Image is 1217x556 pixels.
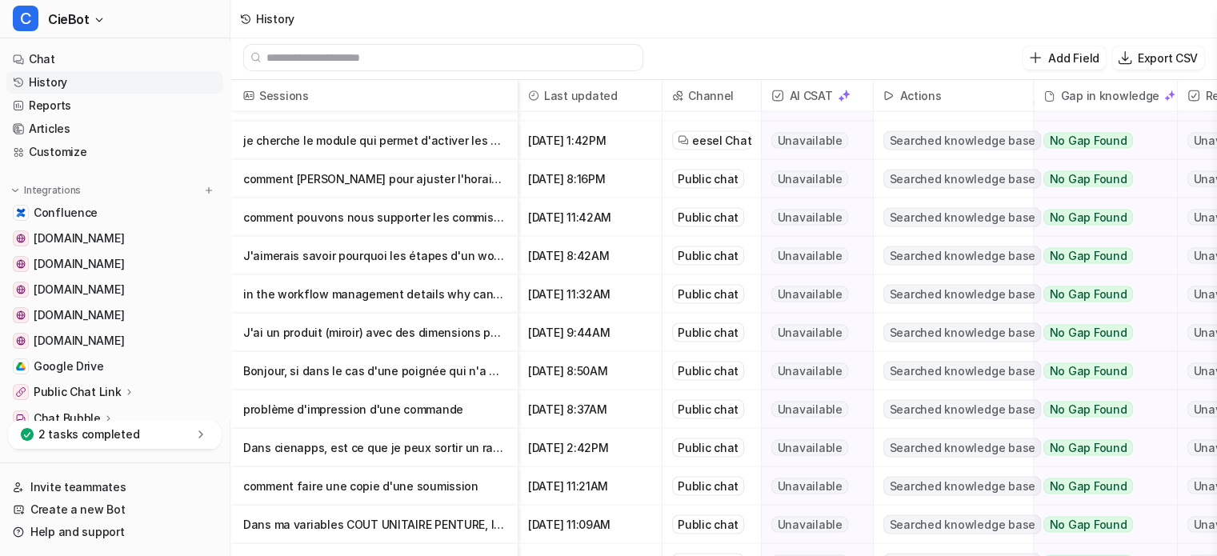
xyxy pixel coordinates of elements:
[768,80,867,112] span: AI CSAT
[16,310,26,320] img: ciemetric.com
[1043,171,1132,187] span: No Gap Found
[10,185,21,196] img: expand menu
[672,170,744,189] div: Public chat
[1034,198,1165,237] button: No Gap Found
[243,352,505,390] p: Bonjour, si dans le cas d'une poignée qui n'a pas de coût supplémentaire, mais qu'elle doit entré...
[883,323,1040,342] span: Searched knowledge base
[6,118,223,140] a: Articles
[34,410,101,426] p: Chat Bubble
[243,275,505,314] p: in the workflow management details why can i not change the "task trigger on" box in the sheet au...
[899,80,941,112] h2: Actions
[525,390,655,429] span: [DATE] 8:37AM
[771,478,847,494] span: Unavailable
[6,476,223,498] a: Invite teammates
[1034,314,1165,352] button: No Gap Found
[1034,237,1165,275] button: No Gap Found
[6,182,86,198] button: Integrations
[1043,248,1132,264] span: No Gap Found
[1138,50,1198,66] p: Export CSV
[678,135,689,146] img: eeselChat
[525,80,655,112] span: Last updated
[6,278,223,301] a: app.cieblink.com[DOMAIN_NAME]
[1043,402,1132,418] span: No Gap Found
[16,259,26,269] img: cieblink.com
[1043,440,1132,456] span: No Gap Found
[672,477,744,496] div: Public chat
[672,362,744,381] div: Public chat
[203,185,214,196] img: menu_add.svg
[883,438,1040,458] span: Searched knowledge base
[243,390,505,429] p: problème d'impression d'une commande
[525,275,655,314] span: [DATE] 11:32AM
[883,285,1040,304] span: Searched knowledge base
[243,160,505,198] p: comment [PERSON_NAME] pour ajuster l'horaire d'une journée dans la planification
[34,333,124,349] span: [DOMAIN_NAME]
[16,362,26,371] img: Google Drive
[38,426,139,442] p: 2 tasks completed
[1034,160,1165,198] button: No Gap Found
[256,10,294,27] div: History
[1043,133,1132,149] span: No Gap Found
[525,429,655,467] span: [DATE] 2:42PM
[1048,50,1099,66] p: Add Field
[883,208,1040,227] span: Searched knowledge base
[243,198,505,237] p: comment pouvons nous supporter les commisssions des vendeurs dans cienapps?
[525,314,655,352] span: [DATE] 9:44AM
[34,256,124,272] span: [DOMAIN_NAME]
[525,198,655,237] span: [DATE] 11:42AM
[1034,506,1165,544] button: No Gap Found
[1112,46,1204,70] button: Export CSV
[883,400,1040,419] span: Searched knowledge base
[883,477,1040,496] span: Searched knowledge base
[771,210,847,226] span: Unavailable
[34,230,124,246] span: [DOMAIN_NAME]
[16,336,26,346] img: software.ciemetric.com
[672,323,744,342] div: Public chat
[6,304,223,326] a: ciemetric.com[DOMAIN_NAME]
[525,122,655,160] span: [DATE] 1:42PM
[771,171,847,187] span: Unavailable
[16,414,26,423] img: Chat Bubble
[16,234,26,243] img: cienapps.com
[771,133,847,149] span: Unavailable
[672,208,744,227] div: Public chat
[883,515,1040,534] span: Searched knowledge base
[34,307,124,323] span: [DOMAIN_NAME]
[672,400,744,419] div: Public chat
[672,515,744,534] div: Public chat
[672,285,744,304] div: Public chat
[6,71,223,94] a: History
[771,286,847,302] span: Unavailable
[6,330,223,352] a: software.ciemetric.com[DOMAIN_NAME]
[883,362,1040,381] span: Searched knowledge base
[1034,429,1165,467] button: No Gap Found
[672,246,744,266] div: Public chat
[525,237,655,275] span: [DATE] 8:42AM
[1043,363,1132,379] span: No Gap Found
[1043,517,1132,533] span: No Gap Found
[1034,122,1165,160] button: No Gap Found
[16,208,26,218] img: Confluence
[883,246,1040,266] span: Searched knowledge base
[34,282,124,298] span: [DOMAIN_NAME]
[6,498,223,521] a: Create a new Bot
[771,248,847,264] span: Unavailable
[6,202,223,224] a: ConfluenceConfluence
[525,352,655,390] span: [DATE] 8:50AM
[243,314,505,352] p: J'ai un produit (miroir) avec des dimensions personnalisable, il ne doit jamais en avoir en inven...
[672,438,744,458] div: Public chat
[771,363,847,379] span: Unavailable
[1034,352,1165,390] button: No Gap Found
[1023,46,1105,70] button: Add Field
[771,402,847,418] span: Unavailable
[883,131,1040,150] span: Searched knowledge base
[1040,80,1171,112] div: Gap in knowledge
[1034,467,1165,506] button: No Gap Found
[1034,275,1165,314] button: No Gap Found
[678,133,746,149] a: eesel Chat
[1043,325,1132,341] span: No Gap Found
[6,355,223,378] a: Google DriveGoogle Drive
[34,358,104,374] span: Google Drive
[771,440,847,456] span: Unavailable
